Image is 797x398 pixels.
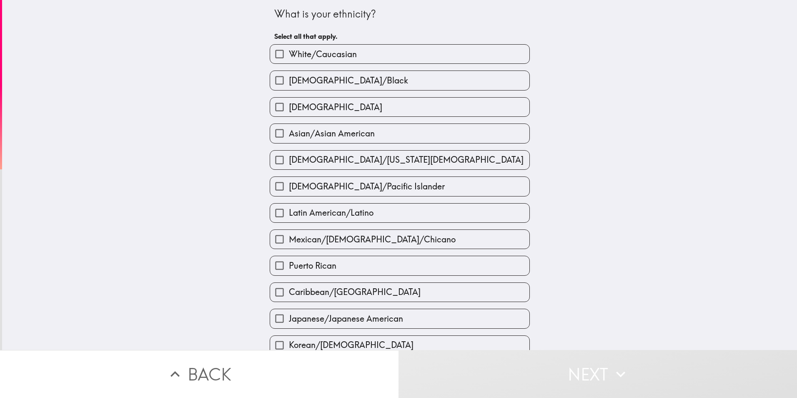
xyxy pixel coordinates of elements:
[289,181,445,192] span: [DEMOGRAPHIC_DATA]/Pacific Islander
[398,350,797,398] button: Next
[270,124,529,143] button: Asian/Asian American
[270,336,529,355] button: Korean/[DEMOGRAPHIC_DATA]
[270,283,529,302] button: Caribbean/[GEOGRAPHIC_DATA]
[270,177,529,196] button: [DEMOGRAPHIC_DATA]/Pacific Islander
[270,204,529,222] button: Latin American/Latino
[270,71,529,90] button: [DEMOGRAPHIC_DATA]/Black
[289,313,403,325] span: Japanese/Japanese American
[289,260,336,272] span: Puerto Rican
[274,32,525,41] h6: Select all that apply.
[270,151,529,169] button: [DEMOGRAPHIC_DATA]/[US_STATE][DEMOGRAPHIC_DATA]
[289,154,524,166] span: [DEMOGRAPHIC_DATA]/[US_STATE][DEMOGRAPHIC_DATA]
[289,101,382,113] span: [DEMOGRAPHIC_DATA]
[274,7,525,21] div: What is your ethnicity?
[289,286,421,298] span: Caribbean/[GEOGRAPHIC_DATA]
[270,309,529,328] button: Japanese/Japanese American
[270,98,529,116] button: [DEMOGRAPHIC_DATA]
[289,75,408,86] span: [DEMOGRAPHIC_DATA]/Black
[270,230,529,249] button: Mexican/[DEMOGRAPHIC_DATA]/Chicano
[289,207,373,219] span: Latin American/Latino
[270,256,529,275] button: Puerto Rican
[270,45,529,63] button: White/Caucasian
[289,339,414,351] span: Korean/[DEMOGRAPHIC_DATA]
[289,234,456,245] span: Mexican/[DEMOGRAPHIC_DATA]/Chicano
[289,48,357,60] span: White/Caucasian
[289,128,375,139] span: Asian/Asian American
